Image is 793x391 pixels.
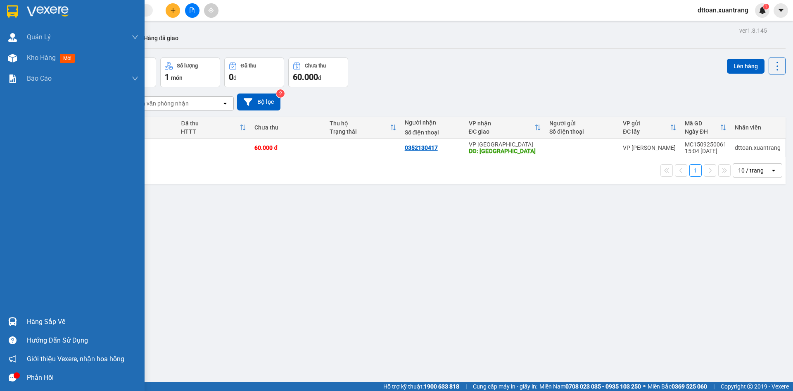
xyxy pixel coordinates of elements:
[26,25,53,33] em: Logistics
[727,59,765,74] button: Lên hàng
[132,34,138,41] span: down
[648,382,707,391] span: Miền Bắc
[293,72,318,82] span: 60.000
[27,372,138,384] div: Phản hồi
[765,4,767,10] span: 1
[237,94,280,110] button: Bộ lọc
[735,124,781,131] div: Nhân viên
[9,355,17,363] span: notification
[27,334,138,347] div: Hướng dẫn sử dụng
[747,384,753,389] span: copyright
[685,120,720,127] div: Mã GD
[27,316,138,328] div: Hàng sắp về
[276,89,285,98] sup: 2
[189,7,195,13] span: file-add
[80,22,120,30] span: 0981 559 551
[689,164,702,177] button: 1
[224,58,284,87] button: Đã thu0đ
[424,383,459,390] strong: 1900 633 818
[623,144,677,151] div: VP [PERSON_NAME]
[27,73,52,84] span: Báo cáo
[763,4,769,10] sup: 1
[8,317,17,326] img: warehouse-icon
[318,74,321,81] span: đ
[27,354,124,364] span: Giới thiệu Vexere, nhận hoa hồng
[735,144,781,151] div: dttoan.xuantrang
[177,117,250,139] th: Toggle SortBy
[405,129,461,136] div: Số điện thoại
[777,7,785,14] span: caret-down
[691,5,755,15] span: dttoan.xuantrang
[469,120,534,127] div: VP nhận
[469,128,534,135] div: ĐC giao
[254,124,321,131] div: Chưa thu
[685,148,727,154] div: 15:04 [DATE]
[305,63,326,69] div: Chưa thu
[759,7,766,14] img: icon-new-feature
[9,374,17,381] span: message
[208,7,214,13] span: aim
[405,119,461,126] div: Người nhận
[15,15,64,24] span: XUANTRANG
[383,382,459,391] span: Hỗ trợ kỹ thuật:
[137,28,185,48] button: Hàng đã giao
[738,166,764,175] div: 10 / trang
[713,382,715,391] span: |
[26,5,54,13] span: HAIVAN
[3,58,61,70] span: 0352130417
[233,74,237,81] span: đ
[254,144,321,151] div: 60.000 đ
[78,8,120,21] span: VP [PERSON_NAME]
[8,33,17,42] img: warehouse-icon
[9,336,17,344] span: question-circle
[8,54,17,62] img: warehouse-icon
[185,3,199,18] button: file-add
[229,72,233,82] span: 0
[171,74,183,81] span: món
[132,99,189,108] div: Chọn văn phòng nhận
[739,26,767,35] div: ver 1.8.145
[619,117,681,139] th: Toggle SortBy
[166,3,180,18] button: plus
[565,383,641,390] strong: 0708 023 035 - 0935 103 250
[469,141,541,148] div: VP [GEOGRAPHIC_DATA]
[27,32,51,42] span: Quản Lý
[469,148,541,154] div: DĐ: Mỹ Đình
[623,128,670,135] div: ĐC lấy
[27,54,56,62] span: Kho hàng
[330,120,390,127] div: Thu hộ
[473,382,537,391] span: Cung cấp máy in - giấy in:
[3,53,29,58] span: Người nhận:
[160,58,220,87] button: Số lượng1món
[325,117,401,139] th: Toggle SortBy
[3,47,25,53] span: Người gửi:
[165,72,169,82] span: 1
[222,100,228,107] svg: open
[465,382,467,391] span: |
[672,383,707,390] strong: 0369 525 060
[60,54,75,63] span: mới
[288,58,348,87] button: Chưa thu60.000đ
[7,5,18,18] img: logo-vxr
[170,7,176,13] span: plus
[685,128,720,135] div: Ngày ĐH
[770,167,777,174] svg: open
[623,120,670,127] div: VP gửi
[643,385,646,388] span: ⚪️
[774,3,788,18] button: caret-down
[132,75,138,82] span: down
[8,74,17,83] img: solution-icon
[177,63,198,69] div: Số lượng
[181,128,240,135] div: HTTT
[330,128,390,135] div: Trạng thái
[465,117,545,139] th: Toggle SortBy
[549,120,615,127] div: Người gửi
[181,120,240,127] div: Đã thu
[405,144,438,151] div: 0352130417
[204,3,218,18] button: aim
[681,117,731,139] th: Toggle SortBy
[539,382,641,391] span: Miền Nam
[685,141,727,148] div: MC1509250061
[549,128,615,135] div: Số điện thoại
[241,63,256,69] div: Đã thu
